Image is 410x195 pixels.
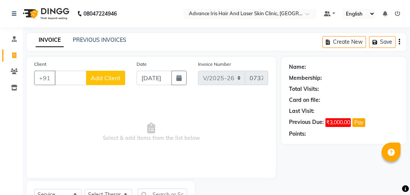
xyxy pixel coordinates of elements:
button: Pay [352,118,365,127]
div: Previous Due: [289,118,324,127]
a: INVOICE [36,33,64,47]
div: Card on file: [289,96,320,104]
input: Search by Name/Mobile/Email/Code [55,71,86,85]
label: Date [137,61,147,68]
img: logo [19,3,71,24]
div: Membership: [289,74,322,82]
div: Last Visit: [289,107,314,115]
a: PREVIOUS INVOICES [73,36,126,43]
span: Select & add items from the list below [34,94,268,170]
button: Save [369,36,396,48]
b: 08047224946 [83,3,117,24]
div: Points: [289,130,306,138]
div: Total Visits: [289,85,319,93]
iframe: chat widget [378,165,402,187]
div: Name: [289,63,306,71]
button: Create New [322,36,366,48]
label: Client [34,61,46,68]
label: Invoice Number [198,61,231,68]
button: +91 [34,71,55,85]
button: Add Client [86,71,125,85]
span: ₹3,000.00 [325,118,351,127]
span: Add Client [91,74,121,82]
